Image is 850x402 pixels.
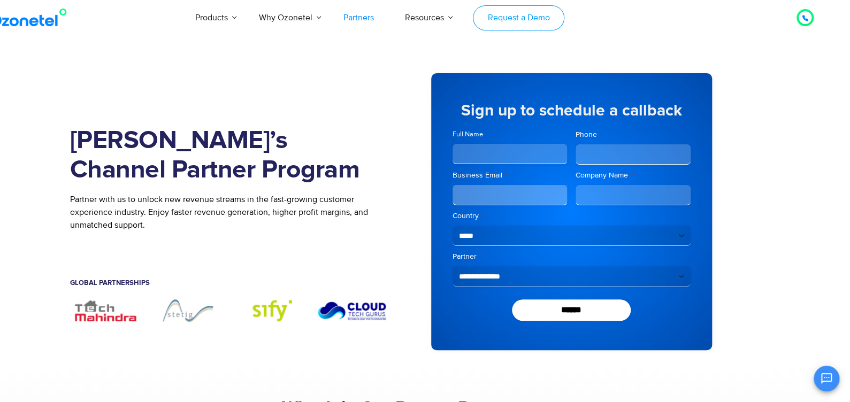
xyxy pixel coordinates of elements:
p: Partner with us to unlock new revenue streams in the fast-growing customer experience industry. E... [70,193,388,231]
h1: [PERSON_NAME]’s Channel Partner Program [70,126,388,185]
img: Stetig [152,297,224,323]
a: Request a Demo [473,5,564,30]
div: 5 / 7 [234,297,306,323]
label: Full Name [453,129,568,140]
img: Sify [234,297,306,323]
label: Partner [453,251,691,262]
h5: Sign up to schedule a callback [453,103,691,119]
img: CloubTech [317,297,388,323]
div: 3 / 7 [70,297,142,323]
h5: Global Partnerships [70,280,388,287]
label: Phone [576,129,691,140]
div: 6 / 7 [317,297,388,323]
div: 4 / 7 [152,297,224,323]
label: Country [453,211,691,221]
button: Open chat [814,366,839,391]
label: Company Name [576,170,691,181]
label: Business Email [453,170,568,181]
img: TechMahindra [70,297,142,323]
div: Image Carousel [70,297,388,323]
